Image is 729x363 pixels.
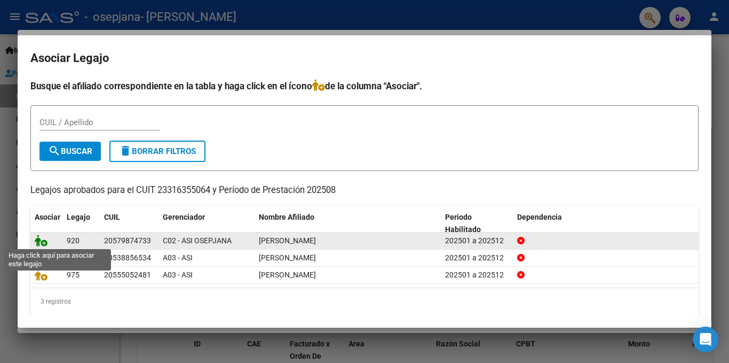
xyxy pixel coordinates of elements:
span: CUIL [104,213,120,221]
span: Dependencia [517,213,562,221]
datatable-header-cell: Dependencia [513,206,699,241]
span: DOMINGUEZ SANTINO BENJAMIN [259,271,316,279]
button: Borrar Filtros [109,141,205,162]
div: Open Intercom Messenger [693,327,718,352]
datatable-header-cell: Legajo [62,206,100,241]
datatable-header-cell: Periodo Habilitado [441,206,513,241]
div: 202501 a 202512 [445,269,509,281]
div: 20555052481 [104,269,151,281]
span: 975 [67,271,80,279]
span: A03 - ASI [163,271,193,279]
button: Buscar [39,142,101,161]
datatable-header-cell: Nombre Afiliado [255,206,441,241]
span: Legajo [67,213,90,221]
datatable-header-cell: CUIL [100,206,159,241]
span: Periodo Habilitado [445,213,481,234]
span: A03 - ASI [163,253,193,262]
div: 20538856534 [104,252,151,264]
span: Buscar [48,146,92,156]
span: CRUZ LUCAS EZEQUIEL [259,236,316,245]
span: 1122 [67,253,84,262]
h4: Busque el afiliado correspondiente en la tabla y haga click en el ícono de la columna "Asociar". [30,79,699,93]
h2: Asociar Legajo [30,48,699,68]
span: C02 - ASI OSEPJANA [163,236,232,245]
span: Nombre Afiliado [259,213,314,221]
p: Legajos aprobados para el CUIT 23316355064 y Período de Prestación 202508 [30,184,699,197]
mat-icon: search [48,144,61,157]
div: 202501 a 202512 [445,235,509,247]
datatable-header-cell: Asociar [30,206,62,241]
div: 20579874733 [104,235,151,247]
span: 920 [67,236,80,245]
datatable-header-cell: Gerenciador [159,206,255,241]
mat-icon: delete [119,144,132,157]
span: Borrar Filtros [119,146,196,156]
span: RUIZ TOBIAS FRANCISCO [259,253,316,262]
div: 3 registros [30,288,699,315]
div: 202501 a 202512 [445,252,509,264]
span: Gerenciador [163,213,205,221]
span: Asociar [35,213,60,221]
